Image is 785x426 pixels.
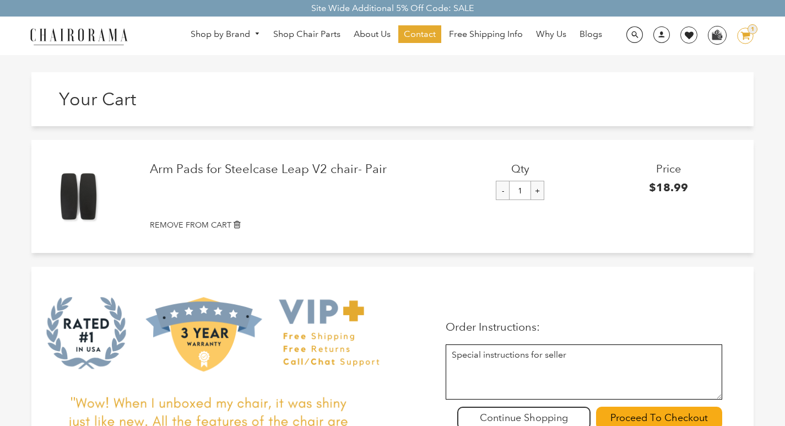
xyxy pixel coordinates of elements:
p: Order Instructions: [446,320,722,333]
a: 1 [729,28,754,44]
a: Shop Chair Parts [268,25,346,43]
input: + [530,181,544,200]
span: Shop Chair Parts [273,29,340,40]
span: Blogs [580,29,602,40]
div: 1 [748,24,757,34]
a: Free Shipping Info [443,25,528,43]
a: Why Us [530,25,572,43]
a: Arm Pads for Steelcase Leap V2 chair- Pair [150,162,446,176]
h3: Qty [446,162,594,175]
img: chairorama [24,26,134,46]
span: About Us [354,29,391,40]
span: Free Shipping Info [449,29,523,40]
a: About Us [348,25,396,43]
a: REMOVE FROM CART [150,219,743,231]
nav: DesktopNavigation [181,25,613,46]
img: Arm Pads for Steelcase Leap V2 chair- Pair [51,169,106,224]
h1: Your Cart [59,89,393,110]
span: $18.99 [649,181,688,194]
span: Why Us [536,29,566,40]
a: Shop by Brand [185,26,266,43]
a: Blogs [574,25,608,43]
input: - [496,181,510,200]
img: WhatsApp_Image_2024-07-12_at_16.23.01.webp [708,26,726,43]
span: Contact [404,29,436,40]
a: Contact [398,25,441,43]
h3: Price [594,162,743,175]
small: REMOVE FROM CART [150,220,231,230]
